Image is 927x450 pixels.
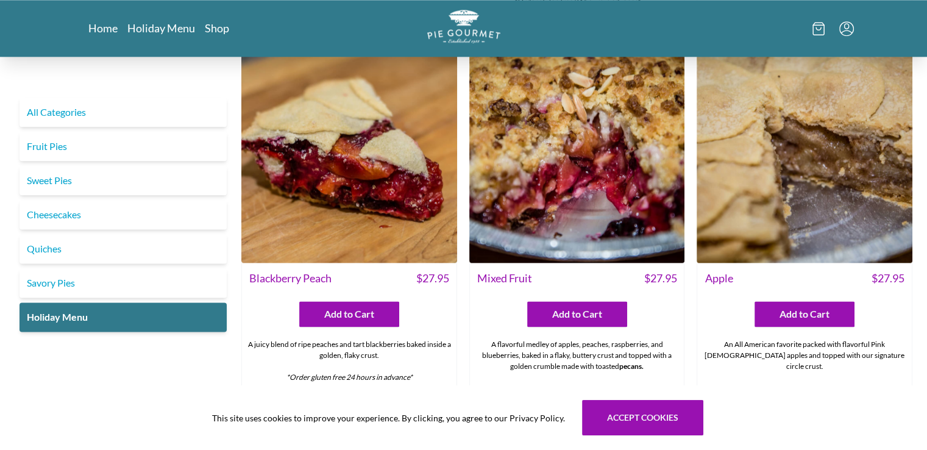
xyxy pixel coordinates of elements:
a: Shop [205,21,229,35]
em: *Order gluten free 24 hours in advance* [741,384,867,393]
a: Sweet Pies [20,166,227,195]
strong: pecans. [619,362,644,371]
span: This site uses cookies to improve your experience. By clicking, you agree to our Privacy Policy. [212,412,565,424]
span: $ 27.95 [416,270,449,287]
a: Home [88,21,118,35]
img: Mixed Fruit [469,47,685,263]
span: Blackberry Peach [249,270,332,287]
span: Add to Cart [780,307,829,321]
a: Holiday Menu [127,21,195,35]
img: Apple [697,47,912,263]
span: Apple [705,270,733,287]
a: Fruit Pies [20,132,227,161]
div: A flavorful medley of apples, peaches, raspberries, and blueberries, baked in a flaky, buttery cr... [470,334,684,399]
span: $ 27.95 [644,270,677,287]
span: Add to Cart [552,307,602,321]
button: Accept cookies [582,400,703,435]
span: Add to Cart [324,307,374,321]
a: Quiches [20,234,227,263]
button: Add to Cart [755,301,854,327]
img: Blackberry Peach [241,47,457,263]
a: Logo [427,10,500,47]
button: Add to Cart [299,301,399,327]
button: Add to Cart [527,301,627,327]
button: Menu [839,21,854,36]
a: Cheesecakes [20,200,227,229]
img: logo [427,10,500,43]
a: All Categories [20,98,227,127]
div: A juicy blend of ripe peaches and tart blackberries baked inside a golden, flaky crust. [242,334,456,388]
em: *Order gluten free 24 hours in advance* [286,373,413,382]
span: Mixed Fruit [477,270,532,287]
div: An All American favorite packed with flavorful Pink [DEMOGRAPHIC_DATA] apples and topped with our... [697,334,912,399]
span: $ 27.95 [872,270,904,287]
em: *Order gluten free 24 hours in advance* [514,384,640,393]
a: Savory Pies [20,268,227,298]
a: Holiday Menu [20,302,227,332]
